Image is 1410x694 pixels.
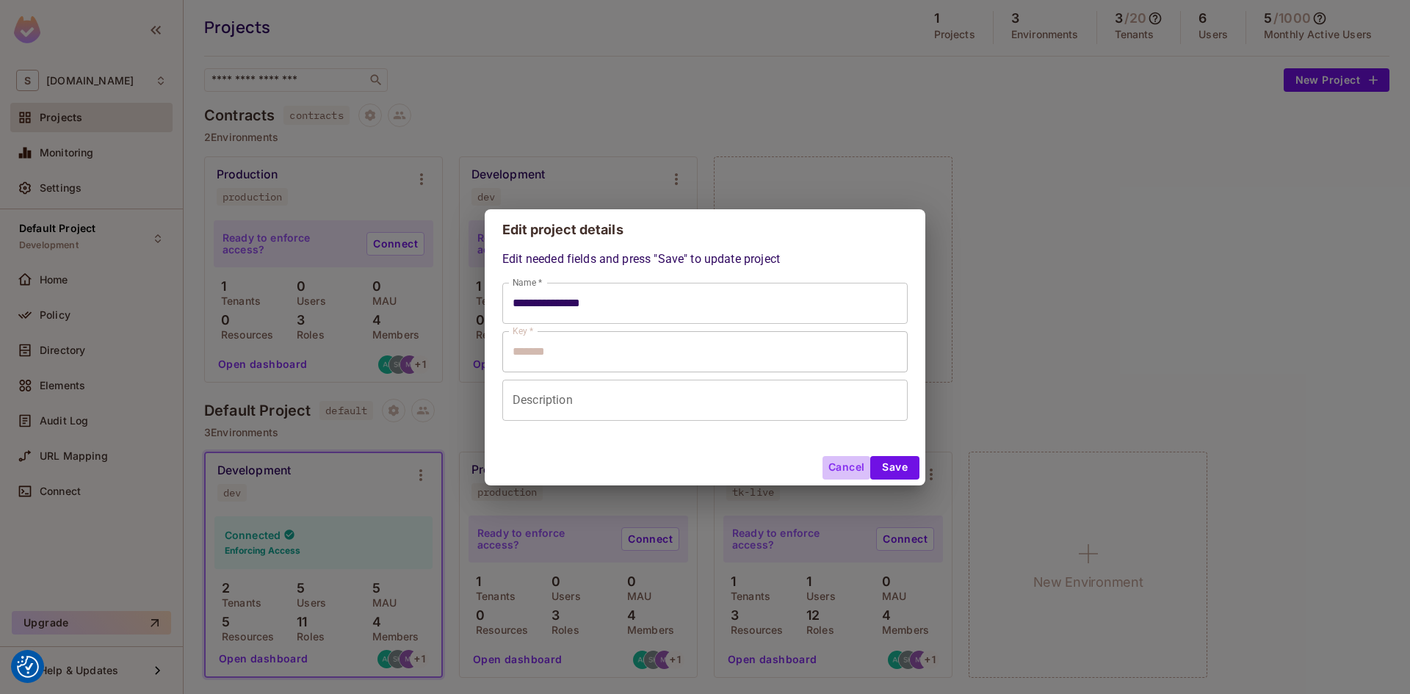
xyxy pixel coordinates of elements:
[513,276,542,289] label: Name *
[485,209,925,250] h2: Edit project details
[822,456,870,480] button: Cancel
[17,656,39,678] img: Revisit consent button
[513,325,533,337] label: Key *
[502,250,908,421] div: Edit needed fields and press "Save" to update project
[870,456,919,480] button: Save
[17,656,39,678] button: Consent Preferences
